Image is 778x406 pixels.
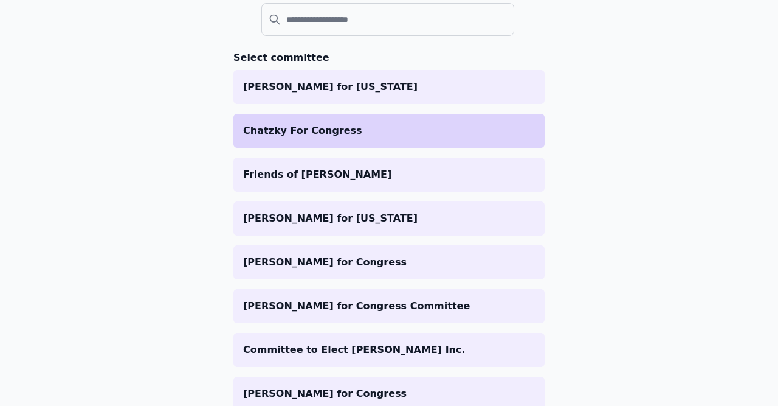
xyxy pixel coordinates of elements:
h3: Select committee [233,51,545,65]
p: [PERSON_NAME] for [US_STATE] [243,80,535,94]
p: [PERSON_NAME] for Congress Committee [243,299,535,313]
p: Chatzky For Congress [243,124,535,138]
p: [PERSON_NAME] for [US_STATE] [243,211,535,226]
a: Friends of [PERSON_NAME] [233,158,545,192]
a: [PERSON_NAME] for [US_STATE] [233,70,545,104]
p: [PERSON_NAME] for Congress [243,387,535,401]
a: Committee to Elect [PERSON_NAME] Inc. [233,333,545,367]
p: [PERSON_NAME] for Congress [243,255,535,270]
a: Chatzky For Congress [233,114,545,148]
p: Friends of [PERSON_NAME] [243,167,535,182]
p: Committee to Elect [PERSON_NAME] Inc. [243,343,535,357]
a: [PERSON_NAME] for Congress [233,245,545,279]
a: [PERSON_NAME] for Congress Committee [233,289,545,323]
a: [PERSON_NAME] for [US_STATE] [233,201,545,236]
